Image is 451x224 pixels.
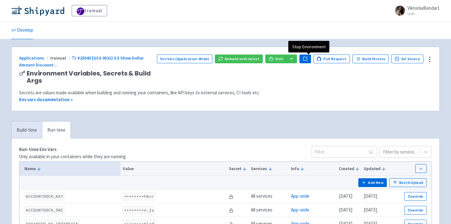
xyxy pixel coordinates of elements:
td: All services [249,190,289,203]
a: #25543 [GS3-3531] 3.5 Show Dollar Amount Discount... [19,55,144,68]
button: Services [251,165,287,172]
button: Info [291,165,335,172]
a: ViktoriiaBondar1 User [391,6,440,16]
code: ACCOUNTDOCK_KEY [24,192,65,201]
code: ACCOUNTDOCK_SRC [24,206,65,214]
a: App-wide [291,207,309,213]
a: trainual [72,5,107,16]
small: User [407,12,440,16]
a: Pull Request [314,55,350,63]
a: Env vars documentation » [19,96,73,102]
span: #25543 [GS3-3531] 3.5 Show Dollar Amount Discount ... [19,55,144,68]
span: ViktoriiaBondar1 [407,5,440,11]
button: Secret [229,165,247,172]
a: Visit [265,55,287,63]
button: Name [24,165,119,172]
button: Created [339,165,360,172]
p: Only available in your containers while they are running [19,153,126,160]
time: [DATE] [339,193,352,199]
button: Updated [364,165,386,172]
button: Add New [358,178,387,187]
strong: Run-time Env Vars [19,146,57,152]
a: Applications [19,55,50,61]
a: Build History [352,55,389,63]
div: Secrets are values made available when building and running your containers, like API keys to ext... [19,89,432,96]
td: All services [249,203,289,217]
button: Batch Upload [389,178,427,187]
a: Env Vars (Application-Wide) [157,55,212,63]
button: Override [404,206,427,215]
a: Develop [11,22,33,39]
span: Visit [275,56,283,61]
span: Environment Variables, Secrets & Build Args [27,70,152,84]
time: [DATE] [364,193,377,199]
a: Run-time [42,122,70,139]
a: App-wide [291,193,309,199]
a: Build-time [12,122,42,139]
span: trainual [50,55,72,61]
time: [DATE] [339,207,352,213]
button: Rebuild with latest [215,55,263,63]
th: Value [121,162,227,176]
input: Filter... [312,146,377,158]
a: Git Source [391,55,423,63]
time: [DATE] [364,207,377,213]
img: Shipyard logo [11,6,64,16]
button: Override [404,192,427,201]
button: Pause [299,55,311,63]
